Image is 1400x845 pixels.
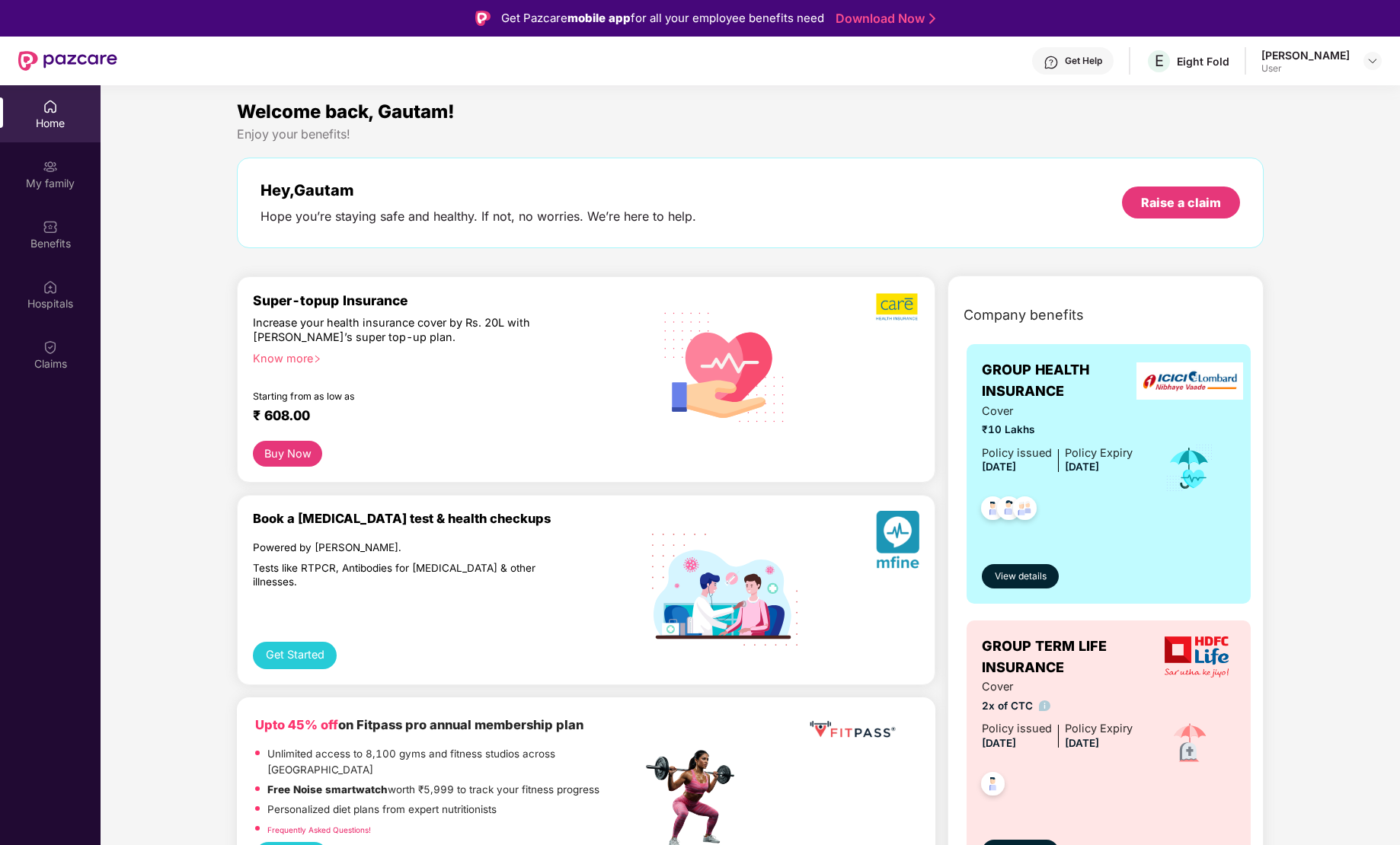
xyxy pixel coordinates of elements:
div: Enjoy your benefits! [237,126,1263,142]
img: Stroke [929,11,935,27]
div: Policy Expiry [1065,445,1133,462]
strong: mobile app [567,11,631,25]
img: svg+xml;base64,PHN2ZyBpZD0iSG9tZSIgeG1sbnM9Imh0dHA6Ly93d3cudzMub3JnLzIwMDAvc3ZnIiB3aWR0aD0iMjAiIG... [43,99,58,114]
img: insurerLogo [1165,636,1229,678]
img: fppp.png [807,716,898,744]
span: [DATE] [982,461,1016,473]
button: Buy Now [253,441,322,467]
div: Raise a claim [1141,194,1221,211]
img: svg+xml;base64,PHN2ZyB3aWR0aD0iMjAiIGhlaWdodD0iMjAiIHZpZXdCb3g9IjAgMCAyMCAyMCIgZmlsbD0ibm9uZSIgeG... [43,159,58,174]
div: ₹ 608.00 [253,407,626,426]
a: Download Now [836,11,931,27]
img: svg+xml;base64,PHN2ZyB4bWxucz0iaHR0cDovL3d3dy53My5vcmcvMjAwMC9zdmciIHdpZHRoPSIxOTIiIGhlaWdodD0iMT... [652,534,797,646]
img: New Pazcare Logo [18,51,117,71]
p: worth ₹5,999 to track your fitness progress [267,782,599,798]
div: Increase your health insurance cover by Rs. 20L with [PERSON_NAME]’s super top-up plan. [253,315,576,344]
img: svg+xml;base64,PHN2ZyBpZD0iQ2xhaW0iIHhtbG5zPSJodHRwOi8vd3d3LnczLm9yZy8yMDAwL3N2ZyIgd2lkdGg9IjIwIi... [43,340,58,355]
div: Powered by [PERSON_NAME]. [253,541,576,555]
img: icon [1163,717,1216,770]
img: b5dec4f62d2307b9de63beb79f102df3.png [876,292,919,321]
p: Personalized diet plans from expert nutritionists [267,802,497,818]
p: Unlimited access to 8,100 gyms and fitness studios across [GEOGRAPHIC_DATA] [267,746,641,778]
span: Cover [982,678,1133,696]
b: on Fitpass pro annual membership plan [255,717,583,732]
div: Hey, Gautam [261,181,696,199]
span: View details [995,569,1047,584]
span: right [313,355,321,363]
div: Super-topup Insurance [253,292,641,308]
img: Logo [475,11,491,26]
img: info [1039,700,1050,712]
div: User [1261,62,1350,75]
img: svg+xml;base64,PHN2ZyB4bWxucz0iaHR0cDovL3d3dy53My5vcmcvMjAwMC9zdmciIHdpZHRoPSI0OC45NDMiIGhlaWdodD... [974,767,1012,805]
img: svg+xml;base64,PHN2ZyB4bWxucz0iaHR0cDovL3d3dy53My5vcmcvMjAwMC9zdmciIHdpZHRoPSI0OC45NDMiIGhlaWdodD... [974,492,1012,529]
span: [DATE] [982,737,1016,749]
img: svg+xml;base64,PHN2ZyBpZD0iQmVuZWZpdHMiIHhtbG5zPSJodHRwOi8vd3d3LnczLm9yZy8yMDAwL3N2ZyIgd2lkdGg9Ij... [43,219,58,234]
div: Starting from as low as [253,391,577,401]
div: Policy issued [982,445,1052,462]
span: ₹10 Lakhs [982,422,1133,438]
img: svg+xml;base64,PHN2ZyB4bWxucz0iaHR0cDovL3d3dy53My5vcmcvMjAwMC9zdmciIHhtbG5zOnhsaW5rPSJodHRwOi8vd3... [652,292,797,440]
span: Cover [982,403,1133,420]
a: Frequently Asked Questions! [267,825,371,834]
span: GROUP TERM LIFE INSURANCE [982,636,1158,679]
img: svg+xml;base64,PHN2ZyBpZD0iSGVscC0zMngzMiIgeG1sbnM9Imh0dHA6Ly93d3cudzMub3JnLzIwMDAvc3ZnIiB3aWR0aD... [1044,55,1059,70]
button: Get Started [253,642,337,669]
div: Eight Fold [1177,54,1229,69]
img: insurerLogo [1136,362,1243,400]
span: Welcome back, Gautam! [237,100,455,123]
img: svg+xml;base64,PHN2ZyB4bWxucz0iaHR0cDovL3d3dy53My5vcmcvMjAwMC9zdmciIHhtbG5zOnhsaW5rPSJodHRwOi8vd3... [876,511,919,574]
img: svg+xml;base64,PHN2ZyB4bWxucz0iaHR0cDovL3d3dy53My5vcmcvMjAwMC9zdmciIHdpZHRoPSI0OC45NDMiIGhlaWdodD... [990,492,1028,529]
img: icon [1165,443,1214,493]
div: [PERSON_NAME] [1261,48,1350,62]
div: Get Pazcare for all your employee benefits need [501,9,824,27]
div: Hope you’re staying safe and healthy. If not, no worries. We’re here to help. [261,209,696,225]
div: Book a [MEDICAL_DATA] test & health checkups [253,511,641,526]
button: View details [982,564,1059,588]
span: 2x of CTC [982,698,1133,714]
img: svg+xml;base64,PHN2ZyBpZD0iRHJvcGRvd24tMzJ4MzIiIHhtbG5zPSJodHRwOi8vd3d3LnczLm9yZy8yMDAwL3N2ZyIgd2... [1366,55,1379,67]
div: Policy Expiry [1065,720,1133,738]
div: Get Help [1065,55,1102,67]
div: Policy issued [982,720,1052,738]
b: Upto 45% off [255,717,338,732]
span: E [1155,52,1164,70]
div: Tests like RTPCR, Antibodies for [MEDICAL_DATA] & other illnesses. [253,562,576,589]
img: svg+xml;base64,PHN2ZyBpZD0iSG9zcGl0YWxzIiB4bWxucz0iaHR0cDovL3d3dy53My5vcmcvMjAwMC9zdmciIHdpZHRoPS... [43,279,58,295]
span: Company benefits [964,305,1084,326]
span: GROUP HEALTH INSURANCE [982,359,1144,403]
span: [DATE] [1065,461,1099,473]
span: [DATE] [1065,737,1099,749]
strong: Free Noise smartwatch [267,783,388,796]
img: svg+xml;base64,PHN2ZyB4bWxucz0iaHR0cDovL3d3dy53My5vcmcvMjAwMC9zdmciIHdpZHRoPSI0OC45NDMiIGhlaWdodD... [1006,492,1044,529]
div: Know more [253,351,632,362]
